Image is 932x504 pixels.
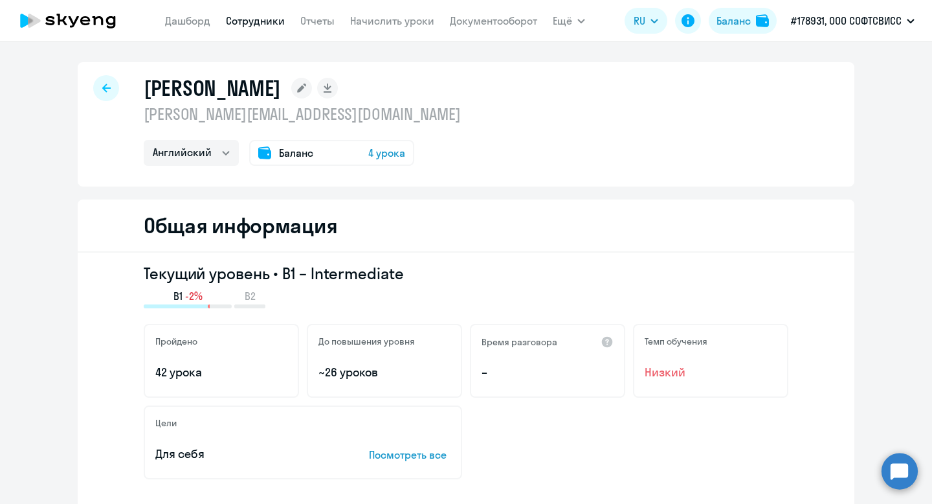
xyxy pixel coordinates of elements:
[155,446,329,463] p: Для себя
[709,8,777,34] button: Балансbalance
[155,336,197,347] h5: Пройдено
[226,14,285,27] a: Сотрудники
[279,145,313,161] span: Баланс
[553,13,572,29] span: Ещё
[634,13,645,29] span: RU
[350,14,434,27] a: Начислить уроки
[318,336,415,347] h5: До повышения уровня
[144,75,281,101] h1: [PERSON_NAME]
[144,104,461,124] p: [PERSON_NAME][EMAIL_ADDRESS][DOMAIN_NAME]
[482,364,614,381] p: –
[155,364,287,381] p: 42 урока
[645,336,707,347] h5: Темп обучения
[450,14,537,27] a: Документооборот
[756,14,769,27] img: balance
[784,5,921,36] button: #178931, ООО СОФТСВИСС
[165,14,210,27] a: Дашборд
[144,212,337,238] h2: Общая информация
[553,8,585,34] button: Ещё
[245,289,256,303] span: B2
[173,289,183,303] span: B1
[645,364,777,381] span: Низкий
[155,417,177,429] h5: Цели
[791,13,902,29] p: #178931, ООО СОФТСВИСС
[369,447,450,463] p: Посмотреть все
[318,364,450,381] p: ~26 уроков
[625,8,667,34] button: RU
[716,13,751,29] div: Баланс
[482,336,557,348] h5: Время разговора
[144,263,788,284] h3: Текущий уровень • B1 – Intermediate
[368,145,405,161] span: 4 урока
[300,14,335,27] a: Отчеты
[185,289,203,303] span: -2%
